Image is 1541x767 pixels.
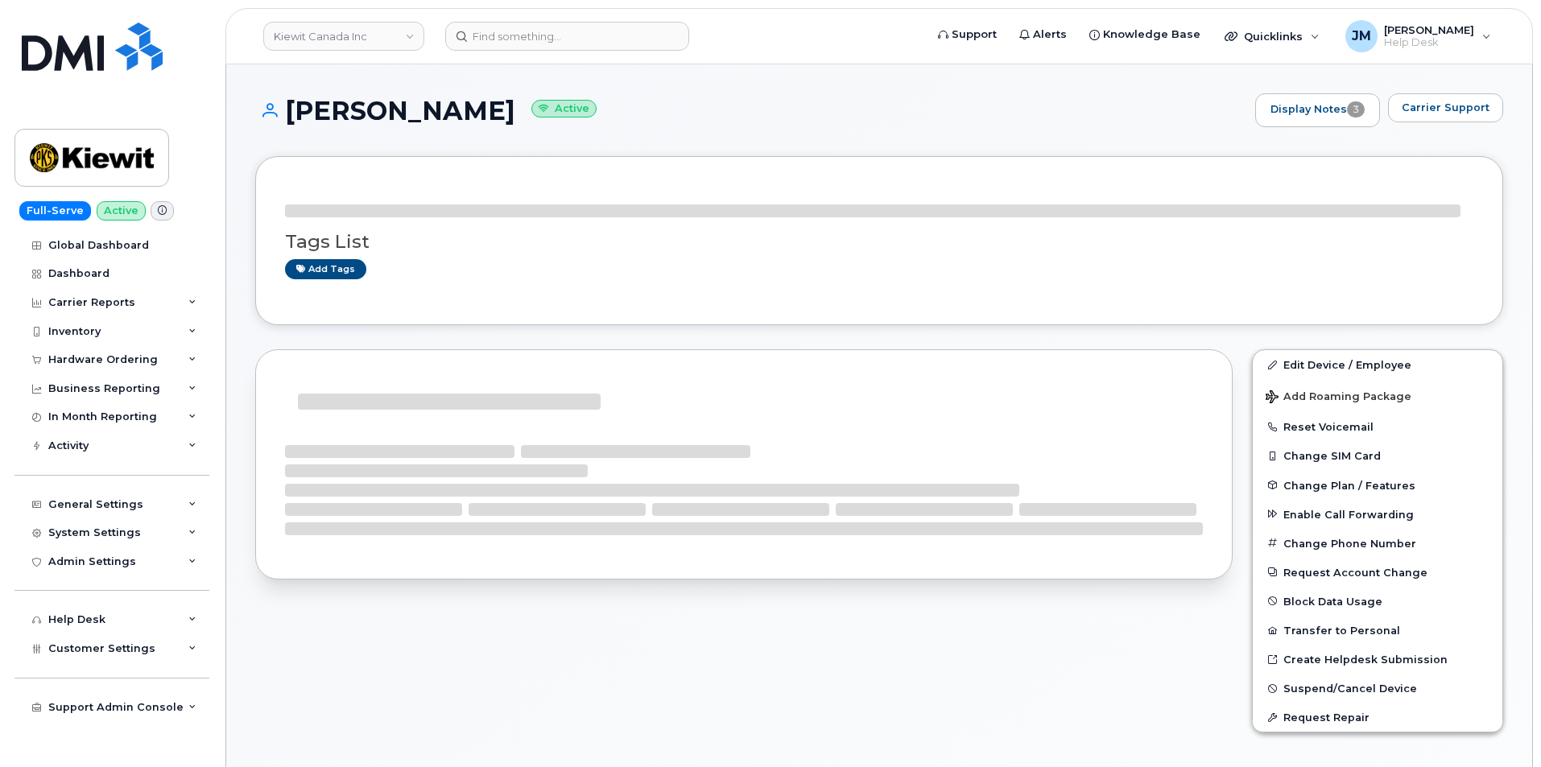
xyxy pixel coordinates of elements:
[1253,529,1502,558] button: Change Phone Number
[255,97,1247,125] h1: [PERSON_NAME]
[1253,645,1502,674] a: Create Helpdesk Submission
[1253,441,1502,470] button: Change SIM Card
[1283,508,1414,520] span: Enable Call Forwarding
[1253,587,1502,616] button: Block Data Usage
[1283,682,1417,695] span: Suspend/Cancel Device
[285,259,366,279] a: Add tags
[1253,674,1502,703] button: Suspend/Cancel Device
[1283,479,1415,491] span: Change Plan / Features
[1388,93,1503,122] button: Carrier Support
[1253,500,1502,529] button: Enable Call Forwarding
[531,100,597,118] small: Active
[1253,558,1502,587] button: Request Account Change
[1255,93,1380,127] a: Display Notes3
[1253,703,1502,732] button: Request Repair
[1402,100,1489,115] span: Carrier Support
[1253,616,1502,645] button: Transfer to Personal
[1253,412,1502,441] button: Reset Voicemail
[1253,379,1502,412] button: Add Roaming Package
[285,232,1473,252] h3: Tags List
[1253,471,1502,500] button: Change Plan / Features
[1266,390,1411,406] span: Add Roaming Package
[1253,350,1502,379] a: Edit Device / Employee
[1347,101,1365,118] span: 3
